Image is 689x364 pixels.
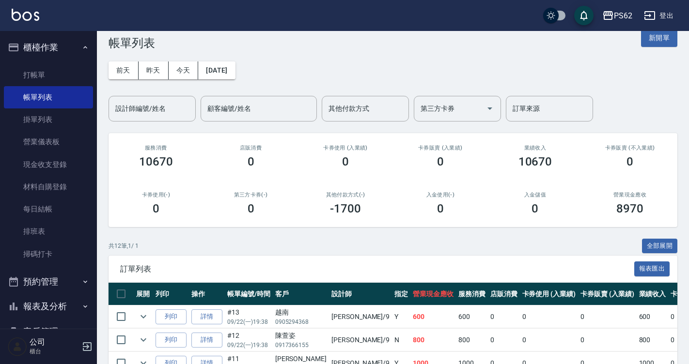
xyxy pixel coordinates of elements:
[488,329,520,351] td: 0
[392,283,410,305] th: 指定
[4,86,93,108] a: 帳單列表
[169,61,199,79] button: 今天
[641,33,677,42] a: 新開單
[518,155,552,168] h3: 10670
[109,61,139,79] button: 前天
[437,155,444,168] h3: 0
[405,145,476,151] h2: 卡券販賣 (入業績)
[156,309,187,324] button: 列印
[8,337,27,356] img: Person
[153,283,189,305] th: 列印
[456,305,488,328] td: 600
[626,155,633,168] h3: 0
[189,283,225,305] th: 操作
[4,243,93,265] a: 掃碼打卡
[520,305,579,328] td: 0
[4,131,93,153] a: 營業儀表板
[342,155,349,168] h3: 0
[329,283,392,305] th: 設計師
[641,29,677,47] button: 新開單
[578,283,637,305] th: 卡券販賣 (入業績)
[598,6,636,26] button: PS62
[156,333,187,348] button: 列印
[4,35,93,60] button: 櫃檯作業
[191,333,222,348] a: 詳情
[310,192,381,198] h2: 其他付款方式(-)
[30,337,79,347] h5: 公司
[109,36,155,50] h3: 帳單列表
[109,242,139,250] p: 共 12 筆, 1 / 1
[482,101,498,116] button: Open
[437,202,444,215] h3: 0
[225,329,273,351] td: #12
[4,319,93,344] button: 客戶管理
[616,202,643,215] h3: 8970
[637,283,669,305] th: 業績收入
[4,153,93,176] a: 現金收支登錄
[225,283,273,305] th: 帳單編號/時間
[329,329,392,351] td: [PERSON_NAME] /9
[4,64,93,86] a: 打帳單
[330,202,361,215] h3: -1700
[637,329,669,351] td: 800
[136,333,151,347] button: expand row
[4,198,93,220] a: 每日結帳
[139,155,173,168] h3: 10670
[4,294,93,319] button: 報表及分析
[310,145,381,151] h2: 卡券使用 (入業績)
[642,239,678,254] button: 全部展開
[248,155,254,168] h3: 0
[500,192,571,198] h2: 入金儲值
[275,318,327,326] p: 0905294368
[405,192,476,198] h2: 入金使用(-)
[120,264,634,274] span: 訂單列表
[4,269,93,294] button: 預約管理
[637,305,669,328] td: 600
[134,283,153,305] th: 展開
[488,283,520,305] th: 店販消費
[456,329,488,351] td: 800
[120,192,192,198] h2: 卡券使用(-)
[594,145,666,151] h2: 卡券販賣 (不入業績)
[574,6,594,25] button: save
[410,305,456,328] td: 600
[392,305,410,328] td: Y
[136,309,151,324] button: expand row
[4,108,93,131] a: 掛單列表
[520,329,579,351] td: 0
[139,61,169,79] button: 昨天
[456,283,488,305] th: 服務消費
[227,341,270,349] p: 09/22 (一) 19:38
[640,7,677,25] button: 登出
[520,283,579,305] th: 卡券使用 (入業績)
[4,176,93,198] a: 材料自購登錄
[532,202,538,215] h3: 0
[198,61,235,79] button: [DATE]
[153,202,159,215] h3: 0
[273,283,329,305] th: 客戶
[275,331,327,341] div: 陳萱姿
[12,9,39,21] img: Logo
[594,192,666,198] h2: 營業現金應收
[275,354,327,364] div: [PERSON_NAME]
[275,341,327,349] p: 0917366155
[578,305,637,328] td: 0
[392,329,410,351] td: N
[488,305,520,328] td: 0
[248,202,254,215] h3: 0
[578,329,637,351] td: 0
[191,309,222,324] a: 詳情
[4,220,93,243] a: 排班表
[614,10,632,22] div: PS62
[225,305,273,328] td: #13
[500,145,571,151] h2: 業績收入
[30,347,79,356] p: 櫃台
[634,264,670,273] a: 報表匯出
[275,307,327,318] div: 越南
[215,145,287,151] h2: 店販消費
[120,145,192,151] h3: 服務消費
[329,305,392,328] td: [PERSON_NAME] /9
[634,261,670,276] button: 報表匯出
[227,318,270,326] p: 09/22 (一) 19:38
[410,329,456,351] td: 800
